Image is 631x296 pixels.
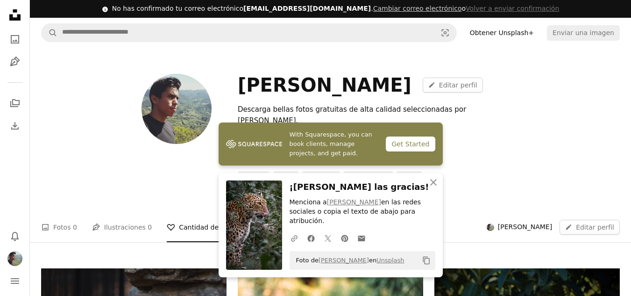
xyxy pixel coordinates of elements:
[547,25,620,40] button: Enviar una imagen
[434,24,456,42] button: Búsqueda visual
[464,25,539,40] a: Obtener Unsplash+
[319,257,369,264] a: [PERSON_NAME]
[487,224,494,231] img: Avatar del usuario Gabriel David
[73,222,77,232] span: 0
[6,272,24,290] button: Menú
[336,229,353,247] a: Comparte en Pinterest
[327,198,381,206] a: [PERSON_NAME]
[560,220,620,235] a: Editar perfil
[6,249,24,268] button: Perfil
[226,137,282,151] img: file-1747939142011-51e5cc87e3c9
[238,104,505,126] div: Descarga bellas fotos gratuitas de alta calidad seleccionadas por [PERSON_NAME].
[243,5,371,12] span: [EMAIL_ADDRESS][DOMAIN_NAME]
[6,6,24,26] a: Inicio — Unsplash
[353,229,370,247] a: Comparte por correo electrónico
[219,123,443,166] a: With Squarespace, you can book clients, manage projects, and get paid.Get Started
[112,4,560,14] div: No has confirmado tu correo electrónico .
[386,137,435,152] div: Get Started
[373,5,462,12] a: Cambiar correo electrónico
[303,229,319,247] a: Comparte en Facebook
[376,257,404,264] a: Unsplash
[238,74,411,96] div: [PERSON_NAME]
[6,94,24,113] a: Colecciones
[418,253,434,268] button: Copiar al portapapeles
[7,251,22,266] img: Avatar del usuario Gabriel David
[291,253,404,268] span: Foto de en
[92,212,152,242] a: Ilustraciones 0
[6,116,24,135] a: Historial de descargas
[290,198,435,226] p: Menciona a en las redes sociales o copia el texto de abajo para atribución.
[6,30,24,49] a: Fotos
[6,52,24,71] a: Ilustraciones
[6,227,24,245] button: Notificaciones
[290,130,379,158] span: With Squarespace, you can book clients, manage projects, and get paid.
[498,223,552,232] span: [PERSON_NAME]
[41,23,457,42] form: Encuentra imágenes en todo el sitio
[423,78,483,93] a: Editar perfil
[466,4,559,14] button: Volver a enviar confirmación
[42,24,57,42] button: Buscar en Unsplash
[290,180,435,194] h3: ¡[PERSON_NAME] las gracias!
[373,5,560,12] span: o
[41,212,77,242] a: Fotos 0
[319,229,336,247] a: Comparte en Twitter
[148,222,152,232] span: 0
[142,74,212,144] img: Avatar del usuario Gabriel David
